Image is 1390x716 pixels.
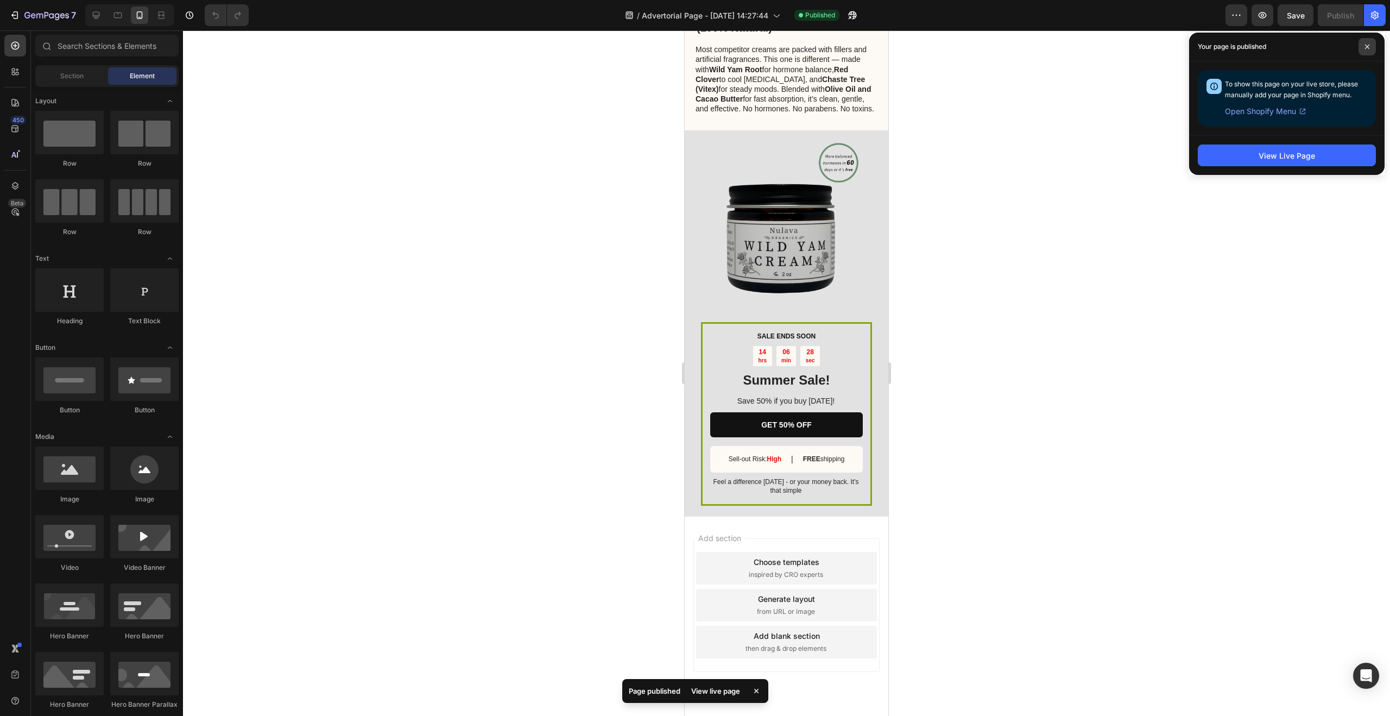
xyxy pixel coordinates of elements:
span: Published [805,10,835,20]
span: Toggle open [161,428,179,445]
span: Layout [35,96,56,106]
div: Hero Banner [35,631,104,641]
div: Row [110,159,179,168]
span: Advertorial Page - [DATE] 14:27:44 [642,10,768,21]
button: View Live Page [1198,145,1376,166]
div: Undo/Redo [205,4,249,26]
div: Button [110,405,179,415]
span: To show this page on your live store, please manually add your page in Shopify menu. [1225,80,1358,99]
span: Save [1287,11,1305,20]
div: Beta [8,199,26,208]
span: Text [35,254,49,263]
span: Element [130,71,155,81]
button: Publish [1318,4,1363,26]
button: 7 [4,4,81,26]
span: Toggle open [161,92,179,110]
div: Hero Banner [110,631,179,641]
div: View live page [685,683,747,699]
div: Image [35,494,104,504]
div: Open Intercom Messenger [1353,663,1379,689]
p: 7 [71,9,76,22]
span: Button [35,343,55,353]
div: Hero Banner [35,700,104,709]
span: Open Shopify Menu [1225,105,1296,118]
span: Toggle open [161,339,179,356]
p: Page published [629,686,680,696]
div: 450 [10,116,26,124]
div: Image [110,494,179,504]
span: Media [35,432,54,442]
span: Toggle open [161,250,179,267]
p: Your page is published [1198,41,1266,52]
div: Row [35,159,104,168]
div: Text Block [110,316,179,326]
span: Section [60,71,84,81]
div: Heading [35,316,104,326]
div: Row [110,227,179,237]
div: View Live Page [1259,150,1315,161]
div: Button [35,405,104,415]
input: Search Sections & Elements [35,35,179,56]
div: Row [35,227,104,237]
div: Hero Banner Parallax [110,700,179,709]
div: Publish [1327,10,1354,21]
div: Video [35,563,104,573]
span: / [637,10,640,21]
iframe: Design area [685,30,888,716]
div: Video Banner [110,563,179,573]
button: Save [1278,4,1313,26]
